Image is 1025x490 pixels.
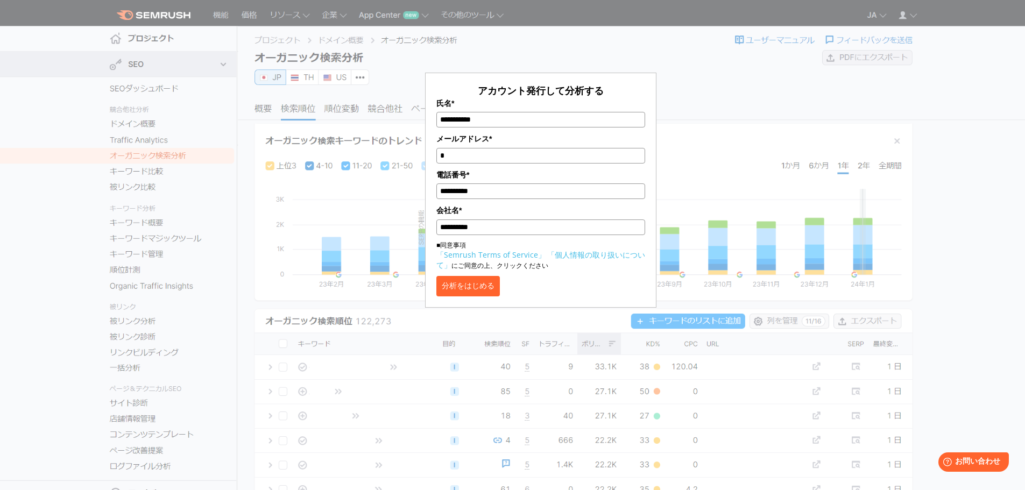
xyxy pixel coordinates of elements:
[436,169,645,181] label: 電話番号*
[929,448,1013,478] iframe: Help widget launcher
[436,250,546,260] a: 「Semrush Terms of Service」
[478,84,604,97] span: アカウント発行して分析する
[436,276,500,296] button: 分析をはじめる
[436,250,645,270] a: 「個人情報の取り扱いについて」
[436,240,645,271] p: ■同意事項 にご同意の上、クリックください
[436,133,645,145] label: メールアドレス*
